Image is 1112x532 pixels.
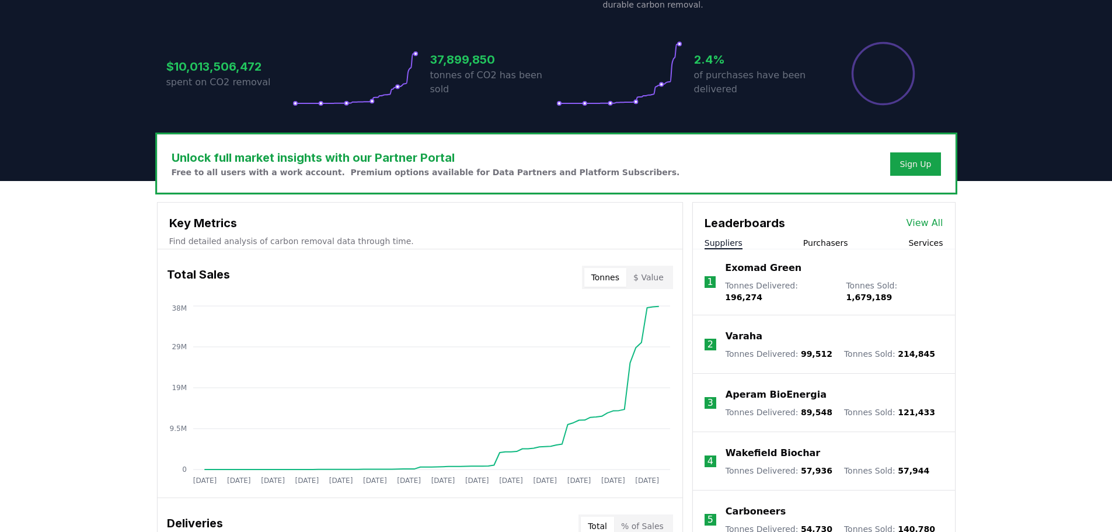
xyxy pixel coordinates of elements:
[898,349,935,359] span: 214,845
[363,477,387,485] tspan: [DATE]
[844,348,935,360] p: Tonnes Sold :
[846,293,892,302] span: 1,679,189
[584,268,626,287] button: Tonnes
[801,466,832,475] span: 57,936
[169,235,671,247] p: Find detailed analysis of carbon removal data through time.
[725,280,834,303] p: Tonnes Delivered :
[533,477,557,485] tspan: [DATE]
[890,152,940,176] button: Sign Up
[694,68,820,96] p: of purchases have been delivered
[908,237,943,249] button: Services
[226,477,250,485] tspan: [DATE]
[172,149,680,166] h3: Unlock full market insights with our Partner Portal
[499,477,523,485] tspan: [DATE]
[705,214,785,232] h3: Leaderboards
[193,477,217,485] tspan: [DATE]
[707,454,713,468] p: 4
[707,338,713,352] p: 2
[172,166,680,178] p: Free to all users with a work account. Premium options available for Data Partners and Platform S...
[261,477,285,485] tspan: [DATE]
[169,214,671,232] h3: Key Metrics
[707,396,713,410] p: 3
[803,237,848,249] button: Purchasers
[726,348,832,360] p: Tonnes Delivered :
[169,425,186,433] tspan: 9.5M
[844,465,929,477] p: Tonnes Sold :
[431,477,455,485] tspan: [DATE]
[846,280,943,303] p: Tonnes Sold :
[601,477,625,485] tspan: [DATE]
[705,237,743,249] button: Suppliers
[726,505,786,519] a: Carboneers
[801,408,832,417] span: 89,548
[626,268,671,287] button: $ Value
[707,513,713,527] p: 5
[725,293,762,302] span: 196,274
[898,408,935,417] span: 121,433
[430,51,556,68] h3: 37,899,850
[635,477,659,485] tspan: [DATE]
[726,465,832,477] p: Tonnes Delivered :
[166,75,292,89] p: spent on CO2 removal
[801,349,832,359] span: 99,512
[295,477,319,485] tspan: [DATE]
[166,58,292,75] h3: $10,013,506,472
[726,388,827,402] a: Aperam BioEnergia
[900,158,931,170] a: Sign Up
[167,266,230,289] h3: Total Sales
[172,304,187,312] tspan: 38M
[465,477,489,485] tspan: [DATE]
[182,465,187,474] tspan: 0
[707,275,713,289] p: 1
[172,384,187,392] tspan: 19M
[329,477,353,485] tspan: [DATE]
[844,406,935,418] p: Tonnes Sold :
[726,406,832,418] p: Tonnes Delivered :
[725,261,801,275] a: Exomad Green
[898,466,929,475] span: 57,944
[172,343,187,351] tspan: 29M
[397,477,421,485] tspan: [DATE]
[430,68,556,96] p: tonnes of CO2 has been sold
[567,477,591,485] tspan: [DATE]
[850,41,916,106] div: Percentage of sales delivered
[907,216,943,230] a: View All
[726,329,762,343] a: Varaha
[694,51,820,68] h3: 2.4%
[726,446,820,460] a: Wakefield Biochar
